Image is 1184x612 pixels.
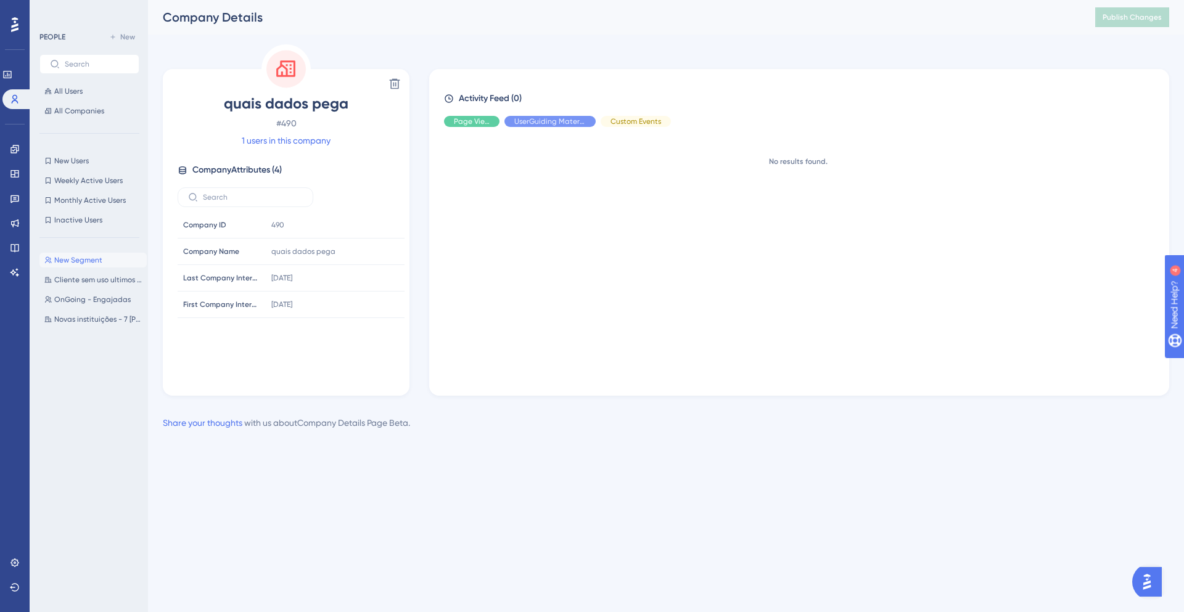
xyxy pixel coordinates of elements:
span: Page View [454,116,490,126]
time: [DATE] [271,274,292,282]
time: [DATE] [271,300,292,309]
span: Company ID [183,220,226,230]
button: New [105,30,139,44]
span: Last Company Interaction [183,273,257,283]
span: quais dados pega [271,247,335,256]
span: Novas instituições - 7 [PERSON_NAME] [54,314,142,324]
input: Search [65,60,129,68]
button: Monthly Active Users [39,193,139,208]
button: Novas instituições - 7 [PERSON_NAME] [39,312,147,327]
span: Company Name [183,247,239,256]
span: Inactive Users [54,215,102,225]
span: Company Attributes ( 4 ) [192,163,282,177]
span: New [120,32,135,42]
button: New Segment [39,253,147,267]
button: Weekly Active Users [39,173,139,188]
input: Search [203,193,303,202]
button: Inactive Users [39,213,139,227]
span: New Users [54,156,89,166]
span: # 490 [178,116,395,131]
a: Share your thoughts [163,418,242,428]
span: New Segment [54,255,102,265]
span: First Company Interaction [183,300,257,309]
span: Publish Changes [1103,12,1162,22]
button: All Companies [39,104,139,118]
button: OnGoing - Engajadas [39,292,147,307]
span: Weekly Active Users [54,176,123,186]
button: New Users [39,153,139,168]
button: All Users [39,84,139,99]
div: PEOPLE [39,32,65,42]
span: Monthly Active Users [54,195,126,205]
div: No results found. [444,157,1152,166]
button: Publish Changes [1095,7,1169,27]
iframe: UserGuiding AI Assistant Launcher [1132,563,1169,600]
span: quais dados pega [178,94,395,113]
div: Company Details [163,9,1064,26]
span: 490 [271,220,284,230]
button: Cliente sem uso ultimos 7 [PERSON_NAME] [39,272,147,287]
span: OnGoing - Engajadas [54,295,131,304]
span: Need Help? [29,3,77,18]
div: with us about Company Details Page Beta . [163,415,410,430]
div: 4 [86,6,89,16]
span: UserGuiding Material [514,116,586,126]
span: All Users [54,86,83,96]
a: 1 users in this company [242,133,331,148]
span: Activity Feed (0) [459,91,522,106]
span: Cliente sem uso ultimos 7 [PERSON_NAME] [54,275,142,285]
span: All Companies [54,106,104,116]
span: Custom Events [610,116,661,126]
